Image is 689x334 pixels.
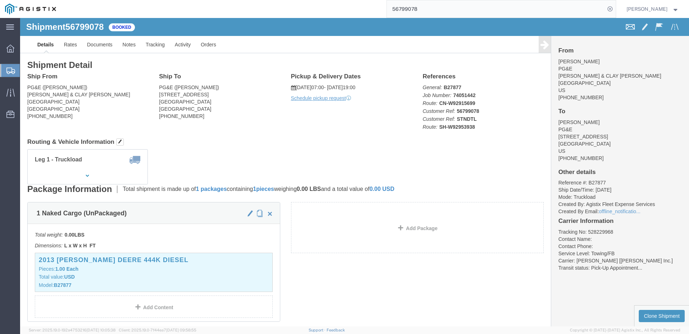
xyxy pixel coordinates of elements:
[119,328,196,332] span: Client: 2025.19.0-7f44ea7
[626,5,679,13] button: [PERSON_NAME]
[5,4,56,14] img: logo
[627,5,667,13] span: Joe Torres
[29,328,116,332] span: Server: 2025.19.0-192a4753216
[570,327,680,333] span: Copyright © [DATE]-[DATE] Agistix Inc., All Rights Reserved
[86,328,116,332] span: [DATE] 10:05:38
[20,18,689,326] iframe: FS Legacy Container
[387,0,605,18] input: Search for shipment number, reference number
[327,328,345,332] a: Feedback
[309,328,327,332] a: Support
[166,328,196,332] span: [DATE] 09:58:55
